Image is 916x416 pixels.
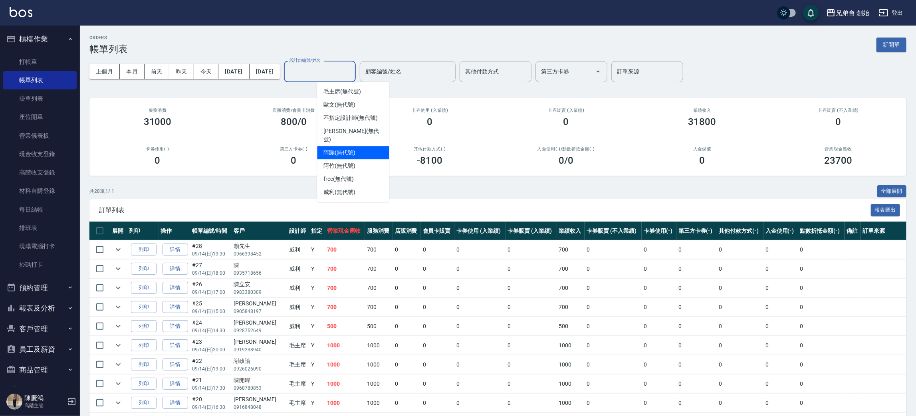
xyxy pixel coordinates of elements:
h3: 0 [291,155,297,166]
td: 0 [454,298,506,317]
td: 0 [454,355,506,374]
a: 詳情 [163,397,188,409]
td: 0 [421,279,455,297]
a: 排班表 [3,219,77,237]
p: 09/14 (日) 18:00 [192,269,230,277]
td: 0 [506,336,557,355]
td: Y [309,336,325,355]
h3: 31800 [688,116,716,127]
button: 預約管理 [3,277,77,298]
td: 0 [642,240,676,259]
button: 列印 [131,320,157,333]
button: 本月 [120,64,145,79]
a: 報表匯出 [871,206,900,214]
label: 設計師編號/姓名 [289,57,321,63]
td: 1000 [557,394,585,412]
td: #24 [190,317,232,336]
td: 0 [763,336,798,355]
td: 0 [798,374,845,393]
td: 500 [557,317,585,336]
h2: 卡券使用(-) [99,147,216,152]
h2: 入金儲值 [644,147,761,152]
td: 0 [798,240,845,259]
a: 材料自購登錄 [3,182,77,200]
a: 詳情 [163,359,188,371]
td: #26 [190,279,232,297]
td: 500 [365,317,393,336]
button: 列印 [131,282,157,294]
h2: 第三方卡券(-) [235,147,352,152]
td: 毛主席 [287,355,309,374]
td: 0 [717,355,763,374]
td: 700 [557,298,585,317]
td: 0 [676,240,717,259]
td: 0 [642,279,676,297]
button: expand row [112,320,124,332]
p: 09/14 (日) 16:30 [192,404,230,411]
td: 1000 [557,374,585,393]
p: 09/14 (日) 14:30 [192,327,230,334]
button: [DATE] [250,64,280,79]
td: 0 [676,336,717,355]
td: 0 [506,240,557,259]
button: 列印 [131,378,157,390]
td: #22 [190,355,232,374]
td: 1000 [365,394,393,412]
td: 威利 [287,279,309,297]
td: 0 [454,317,506,336]
th: 客戶 [232,222,287,240]
td: 0 [676,260,717,278]
td: 0 [506,355,557,374]
th: 會員卡販賣 [421,222,455,240]
td: 0 [393,298,421,317]
div: [PERSON_NAME] [234,299,285,308]
td: 毛主席 [287,374,309,393]
td: Y [309,355,325,374]
td: 1000 [325,394,365,412]
td: 1000 [325,355,365,374]
a: 詳情 [163,244,188,256]
button: 全部展開 [877,185,907,198]
button: 報表匯出 [871,204,900,216]
td: 1000 [365,374,393,393]
button: expand row [112,301,124,313]
th: 卡券使用 (入業績) [454,222,506,240]
h3: 0 [700,155,705,166]
p: 09/14 (日) 17:30 [192,384,230,392]
td: 0 [393,336,421,355]
td: #21 [190,374,232,393]
span: 歐文 (無代號) [323,101,355,109]
td: 0 [676,279,717,297]
button: 登出 [876,6,906,20]
button: 員工及薪資 [3,339,77,360]
td: 700 [365,240,393,259]
td: 0 [763,317,798,336]
td: 0 [506,260,557,278]
span: free (無代號) [323,175,354,183]
h3: 帳單列表 [89,44,128,55]
td: 0 [421,374,455,393]
td: 0 [454,374,506,393]
img: Logo [10,7,32,17]
div: 陳立安 [234,280,285,289]
button: 列印 [131,359,157,371]
th: 點數折抵金額(-) [798,222,845,240]
td: #23 [190,336,232,355]
th: 指定 [309,222,325,240]
td: 0 [717,336,763,355]
td: 毛主席 [287,336,309,355]
span: 毛主席 (無代號) [323,87,361,96]
div: 兄弟會 創始 [836,8,869,18]
p: 09/14 (日) 15:00 [192,308,230,315]
td: 1000 [325,336,365,355]
button: expand row [112,378,124,390]
th: 卡券販賣 (入業績) [506,222,557,240]
th: 操作 [159,222,190,240]
button: 列印 [131,244,157,256]
td: 0 [585,374,642,393]
a: 高階收支登錄 [3,163,77,182]
span: 阿竹 (無代號) [323,162,355,170]
td: 0 [393,394,421,412]
button: 今天 [194,64,219,79]
a: 詳情 [163,301,188,313]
